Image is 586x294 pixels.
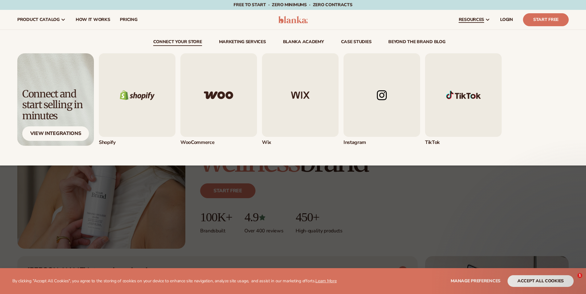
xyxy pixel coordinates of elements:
[344,53,420,137] img: Instagram logo.
[454,10,495,30] a: resources
[459,17,484,22] span: resources
[344,53,420,146] div: 4 / 5
[278,16,308,23] img: logo
[71,10,115,30] a: How It Works
[22,89,89,121] div: Connect and start selling in minutes
[262,139,339,146] div: Wix
[565,273,580,288] iframe: Intercom live chat
[234,2,352,8] span: Free to start · ZERO minimums · ZERO contracts
[180,53,257,146] a: Woo commerce logo. WooCommerce
[500,17,513,22] span: LOGIN
[17,17,60,22] span: product catalog
[262,53,339,146] a: Wix logo. Wix
[508,275,574,287] button: accept all cookies
[76,17,110,22] span: How It Works
[283,40,324,46] a: Blanka Academy
[344,53,420,146] a: Instagram logo. Instagram
[425,53,502,146] div: 5 / 5
[99,139,175,146] div: Shopify
[495,10,518,30] a: LOGIN
[219,40,266,46] a: Marketing services
[262,53,339,137] img: Wix logo.
[425,53,502,146] a: Shopify Image 1 TikTok
[12,279,337,284] p: By clicking "Accept All Cookies", you agree to the storing of cookies on your device to enhance s...
[451,278,500,284] span: Manage preferences
[425,53,502,137] img: Shopify Image 1
[180,139,257,146] div: WooCommerce
[99,53,175,137] img: Shopify logo.
[388,40,445,46] a: beyond the brand blog
[153,40,202,46] a: connect your store
[315,278,336,284] a: Learn More
[341,40,372,46] a: case studies
[523,13,569,26] a: Start Free
[577,273,582,278] span: 1
[12,10,71,30] a: product catalog
[115,10,142,30] a: pricing
[451,275,500,287] button: Manage preferences
[22,126,89,141] div: View Integrations
[180,53,257,146] div: 2 / 5
[17,53,94,146] img: Light background with shadow.
[344,139,420,146] div: Instagram
[120,17,137,22] span: pricing
[99,53,175,146] div: 1 / 5
[99,53,175,146] a: Shopify logo. Shopify
[262,53,339,146] div: 3 / 5
[180,53,257,137] img: Woo commerce logo.
[17,53,94,146] a: Light background with shadow. Connect and start selling in minutes View Integrations
[425,139,502,146] div: TikTok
